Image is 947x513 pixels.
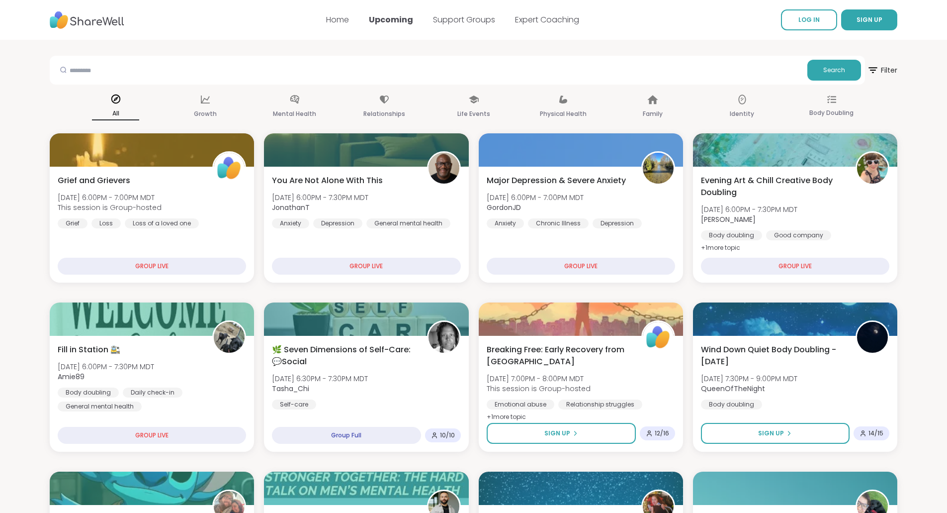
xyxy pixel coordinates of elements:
span: Sign Up [544,429,570,438]
span: Fill in Station 🚉 [58,344,120,356]
b: Amie89 [58,372,85,382]
div: Anxiety [272,218,309,228]
span: Grief and Grievers [58,175,130,187]
span: [DATE] 6:00PM - 7:00PM MDT [487,193,584,203]
span: Search [823,66,845,75]
p: Body Doubling [809,107,854,119]
div: Depression [593,218,642,228]
div: Body doubling [701,400,762,410]
p: Family [643,108,663,120]
span: 12 / 16 [655,429,669,437]
div: GROUP LIVE [58,258,246,275]
span: Filter [867,58,897,82]
span: Breaking Free: Early Recovery from [GEOGRAPHIC_DATA] [487,344,630,368]
p: All [92,107,139,120]
button: SIGN UP [841,9,897,30]
a: Support Groups [433,14,495,25]
b: [PERSON_NAME] [701,214,756,224]
div: Body doubling [58,388,119,398]
b: JonathanT [272,203,310,212]
p: Growth [194,108,217,120]
div: GROUP LIVE [58,427,246,444]
img: ShareWell Nav Logo [50,6,124,34]
div: GROUP LIVE [701,258,889,275]
button: Search [807,60,861,81]
span: This session is Group-hosted [487,384,591,394]
img: Adrienne_QueenOfTheDawn [857,153,888,184]
a: Expert Coaching [515,14,579,25]
span: SIGN UP [857,15,882,24]
div: Emotional abuse [487,400,554,410]
span: 🌿 Seven Dimensions of Self-Care: 💬Social [272,344,416,368]
span: You Are Not Alone With This [272,175,383,187]
img: Amie89 [214,322,245,353]
div: Group Full [272,427,421,444]
div: Self-care [272,400,316,410]
div: Depression [313,218,362,228]
div: Anxiety [487,218,524,228]
b: QueenOfTheNight [701,384,765,394]
img: JonathanT [429,153,459,184]
div: Loss of a loved one [125,218,199,228]
button: Sign Up [487,423,636,444]
button: Sign Up [701,423,850,444]
div: General mental health [58,402,142,411]
span: [DATE] 7:30PM - 9:00PM MDT [701,374,797,384]
span: 14 / 15 [868,429,883,437]
span: This session is Group-hosted [58,203,162,212]
a: Upcoming [369,14,413,25]
span: 10 / 10 [440,431,455,439]
p: Life Events [457,108,490,120]
span: [DATE] 6:00PM - 7:30PM MDT [272,193,368,203]
div: Relationship struggles [558,400,642,410]
span: Major Depression & Severe Anxiety [487,175,626,187]
div: Daily check-in [123,388,182,398]
span: [DATE] 6:00PM - 7:30PM MDT [701,205,797,214]
b: Tasha_Chi [272,384,309,394]
span: Wind Down Quiet Body Doubling - [DATE] [701,344,845,368]
p: Relationships [363,108,405,120]
img: GordonJD [643,153,674,184]
img: ShareWell [643,322,674,353]
div: Good company [766,230,831,240]
img: QueenOfTheNight [857,322,888,353]
div: Chronic Illness [528,218,589,228]
span: [DATE] 6:00PM - 7:00PM MDT [58,193,162,203]
p: Physical Health [540,108,587,120]
span: Evening Art & Chill Creative Body Doubling [701,175,845,199]
span: LOG IN [798,15,820,24]
img: Tasha_Chi [429,322,459,353]
span: Sign Up [758,429,784,438]
div: General mental health [366,218,450,228]
a: Home [326,14,349,25]
b: GordonJD [487,203,521,212]
div: GROUP LIVE [487,258,675,275]
div: Grief [58,218,87,228]
a: LOG IN [781,9,837,30]
div: Loss [91,218,121,228]
img: ShareWell [214,153,245,184]
p: Mental Health [273,108,316,120]
div: GROUP LIVE [272,258,460,275]
span: [DATE] 7:00PM - 8:00PM MDT [487,374,591,384]
p: Identity [730,108,754,120]
span: [DATE] 6:00PM - 7:30PM MDT [58,362,154,372]
div: Body doubling [701,230,762,240]
button: Filter [867,56,897,85]
span: [DATE] 6:30PM - 7:30PM MDT [272,374,368,384]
